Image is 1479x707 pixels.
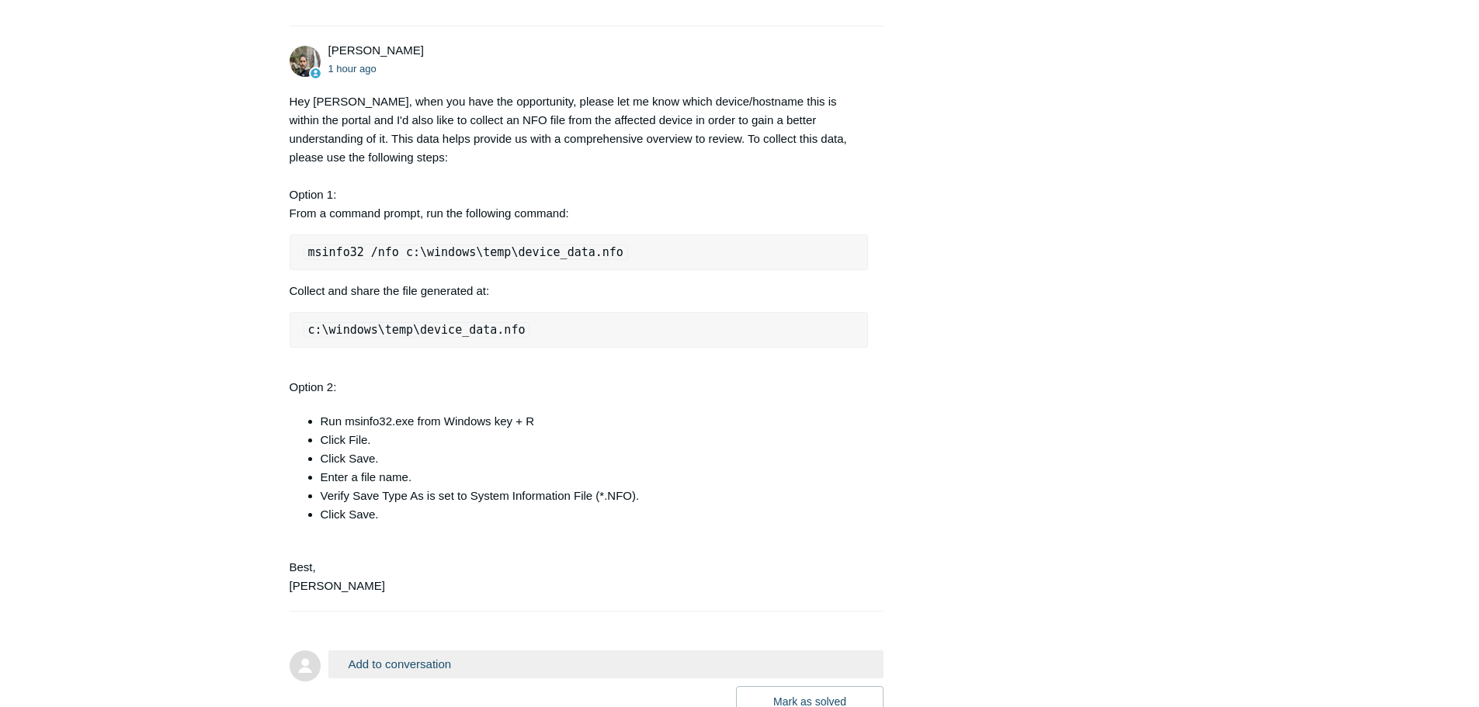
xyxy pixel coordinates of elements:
li: Enter a file name. [321,468,869,487]
li: Run msinfo32.exe from Windows key + R [321,412,869,431]
time: 10/14/2025, 07:53 [328,63,377,75]
code: msinfo32 /nfo c:\windows\temp\device_data.nfo [304,244,628,260]
li: Verify Save Type As is set to System Information File (*.NFO). [321,487,869,505]
button: Add to conversation [328,650,884,678]
code: c:\windows\temp\device_data.nfo [304,322,530,338]
div: Hey [PERSON_NAME], when you have the opportunity, please let me know which device/hostname this i... [290,92,869,595]
li: Click Save. [321,449,869,468]
span: Michael Tjader [328,43,424,57]
li: Click Save. [321,505,869,524]
li: Click File. [321,431,869,449]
